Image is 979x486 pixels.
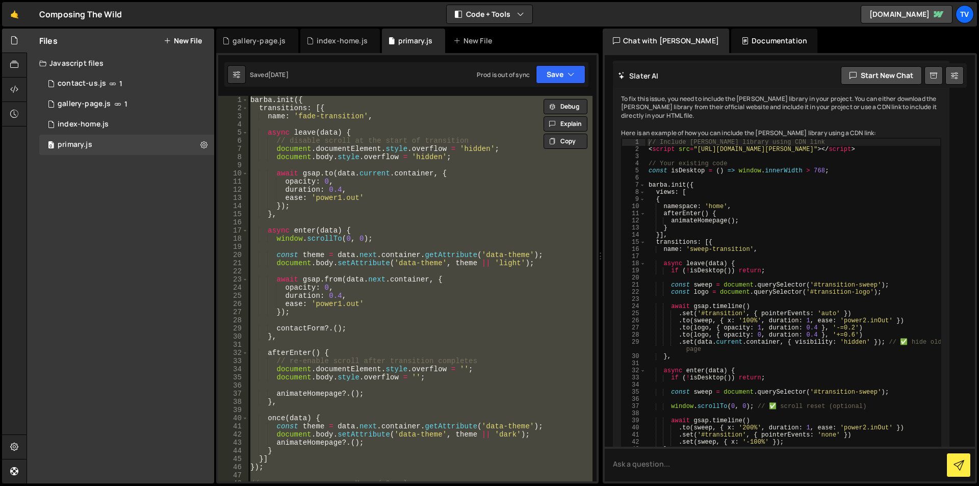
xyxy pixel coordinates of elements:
div: 24 [218,284,248,292]
div: 10 [218,169,248,177]
div: 30 [218,332,248,341]
div: index-home.js [58,120,109,129]
div: 7 [218,145,248,153]
div: New File [453,36,496,46]
div: 37 [218,390,248,398]
button: Start new chat [841,66,922,85]
div: 20 [218,251,248,259]
div: 10 [622,203,646,210]
div: 38 [218,398,248,406]
div: 31 [218,341,248,349]
div: 6 [218,137,248,145]
a: TV [956,5,974,23]
div: 25 [622,310,646,317]
div: gallery-page.js [58,99,111,109]
div: 7 [622,182,646,189]
div: 22 [218,267,248,275]
span: 0 [48,142,54,150]
div: Prod is out of sync [477,70,530,79]
div: 3 [622,153,646,160]
div: primary.js [58,140,92,149]
div: 24 [622,303,646,310]
div: 5 [622,167,646,174]
div: 2 [218,104,248,112]
div: 12 [218,186,248,194]
div: [DATE] [268,70,289,79]
button: Debug [544,99,587,114]
div: 14 [218,202,248,210]
div: 19 [622,267,646,274]
div: 15558/41560.js [39,73,214,94]
div: Javascript files [27,53,214,73]
div: 43 [622,446,646,453]
div: 35 [622,389,646,396]
div: index-home.js [317,36,368,46]
div: 13 [622,224,646,232]
div: 3 [218,112,248,120]
div: 35 [218,373,248,381]
div: 28 [622,331,646,339]
div: Chat with [PERSON_NAME] [603,29,729,53]
div: 16 [622,246,646,253]
button: Explain [544,116,587,132]
div: 15 [622,239,646,246]
div: 4 [622,160,646,167]
a: [DOMAIN_NAME] [861,5,952,23]
div: 34 [622,381,646,389]
div: 42 [218,430,248,439]
div: 14 [622,232,646,239]
div: 15 [218,210,248,218]
div: 13 [218,194,248,202]
div: 29 [218,324,248,332]
div: 23 [218,275,248,284]
div: 5 [218,129,248,137]
div: 47 [218,471,248,479]
button: Copy [544,134,587,149]
div: 39 [218,406,248,414]
div: 8 [622,189,646,196]
button: Save [536,65,585,84]
div: 22 [622,289,646,296]
div: 18 [218,235,248,243]
div: 46 [218,463,248,471]
div: 1 [622,139,646,146]
button: New File [164,37,202,45]
div: 31 [622,360,646,367]
a: 🤙 [2,2,27,27]
div: 20 [622,274,646,282]
div: 28 [218,316,248,324]
button: Code + Tools [447,5,532,23]
div: Saved [250,70,289,79]
div: 15558/41212.js [39,135,214,155]
div: 41 [622,431,646,439]
div: 8 [218,153,248,161]
div: 11 [218,177,248,186]
div: gallery-page.js [233,36,286,46]
div: 26 [622,317,646,324]
div: 19 [218,243,248,251]
div: 17 [622,253,646,260]
div: 34 [218,365,248,373]
div: contact-us.js [58,79,106,88]
div: 9 [218,161,248,169]
div: 27 [622,324,646,331]
div: 11 [622,210,646,217]
div: 33 [622,374,646,381]
div: 41 [218,422,248,430]
div: 25 [218,292,248,300]
div: 30 [622,353,646,360]
div: 27 [218,308,248,316]
div: Documentation [731,29,817,53]
div: 15558/44600.js [39,94,214,114]
div: 33 [218,357,248,365]
div: primary.js [398,36,433,46]
div: 21 [622,282,646,289]
div: 43 [218,439,248,447]
div: 40 [622,424,646,431]
div: Composing The Wild [39,8,122,20]
div: 38 [622,410,646,417]
h2: Files [39,35,58,46]
h2: Slater AI [618,71,659,81]
div: 37 [622,403,646,410]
